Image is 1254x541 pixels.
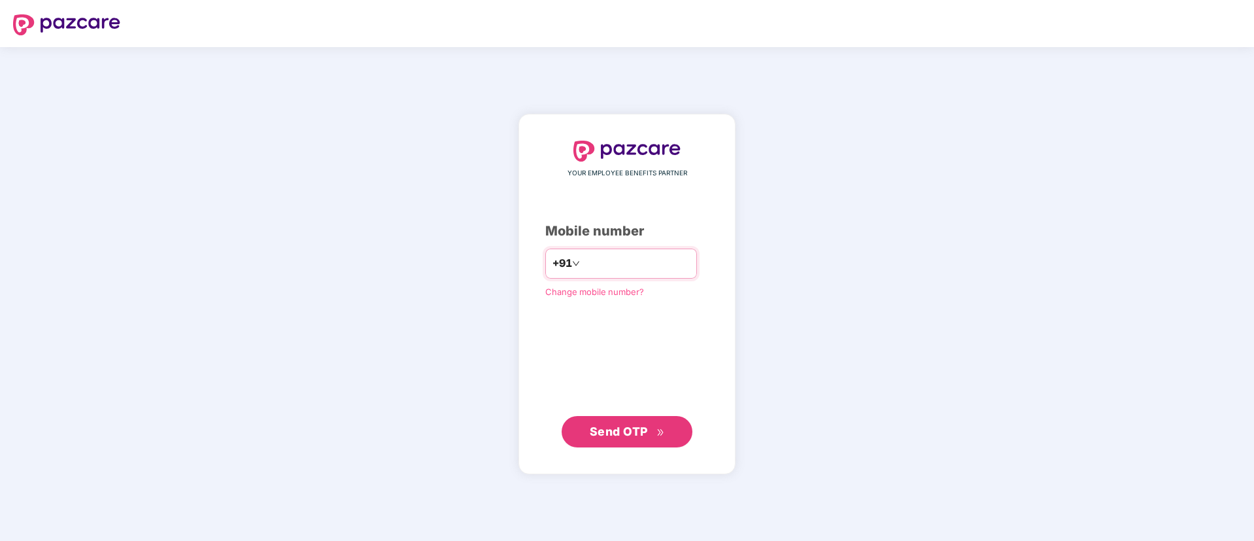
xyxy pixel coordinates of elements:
[656,428,665,437] span: double-right
[590,425,648,438] span: Send OTP
[562,416,692,447] button: Send OTPdouble-right
[573,141,681,162] img: logo
[545,221,709,241] div: Mobile number
[572,260,580,268] span: down
[13,14,120,35] img: logo
[552,255,572,271] span: +91
[545,287,644,297] a: Change mobile number?
[568,168,687,179] span: YOUR EMPLOYEE BENEFITS PARTNER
